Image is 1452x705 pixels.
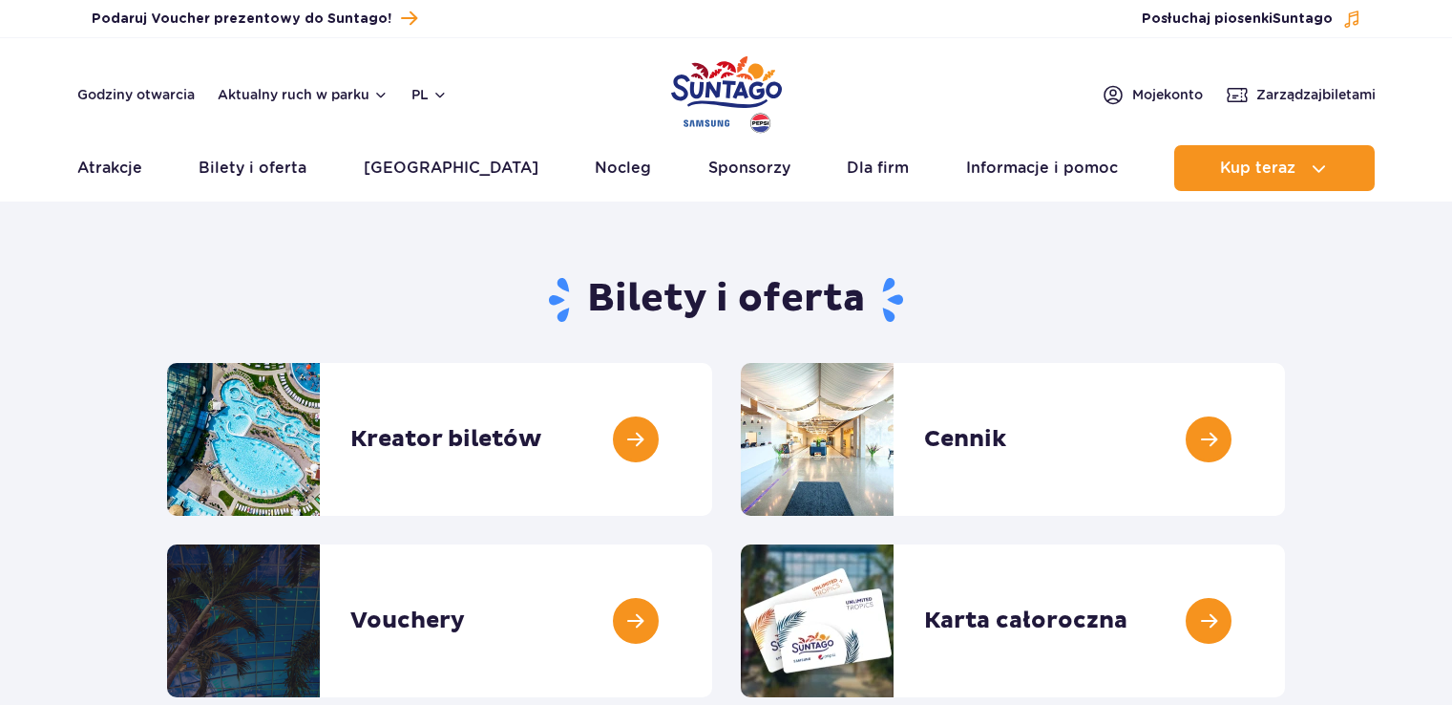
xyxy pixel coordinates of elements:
button: Posłuchaj piosenkiSuntago [1142,10,1361,29]
span: Suntago [1273,12,1333,26]
a: Sponsorzy [708,145,790,191]
a: Informacje i pomoc [966,145,1118,191]
a: Zarządzajbiletami [1226,83,1376,106]
a: Park of Poland [671,48,782,136]
button: pl [411,85,448,104]
span: Podaruj Voucher prezentowy do Suntago! [92,10,391,29]
a: Atrakcje [77,145,142,191]
button: Aktualny ruch w parku [218,87,389,102]
a: Podaruj Voucher prezentowy do Suntago! [92,6,417,32]
a: Nocleg [595,145,651,191]
a: [GEOGRAPHIC_DATA] [364,145,538,191]
button: Kup teraz [1174,145,1375,191]
a: Godziny otwarcia [77,85,195,104]
span: Zarządzaj biletami [1256,85,1376,104]
a: Mojekonto [1102,83,1203,106]
h1: Bilety i oferta [167,275,1285,325]
a: Bilety i oferta [199,145,306,191]
a: Dla firm [847,145,909,191]
span: Kup teraz [1220,160,1295,177]
span: Posłuchaj piosenki [1142,10,1333,29]
span: Moje konto [1132,85,1203,104]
